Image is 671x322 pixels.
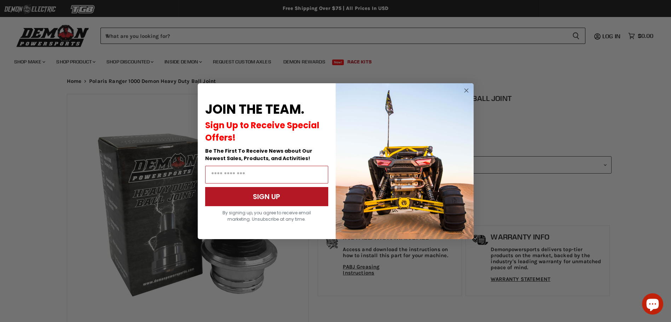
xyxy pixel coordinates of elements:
button: Close dialog [462,86,471,95]
span: Sign Up to Receive Special Offers! [205,119,319,143]
inbox-online-store-chat: Shopify online store chat [640,293,665,316]
button: SIGN UP [205,187,328,206]
span: By signing up, you agree to receive email marketing. Unsubscribe at any time. [222,210,311,222]
img: a9095488-b6e7-41ba-879d-588abfab540b.jpeg [336,83,474,239]
span: JOIN THE TEAM. [205,100,304,118]
span: Be The First To Receive News about Our Newest Sales, Products, and Activities! [205,147,312,162]
input: Email Address [205,166,328,183]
